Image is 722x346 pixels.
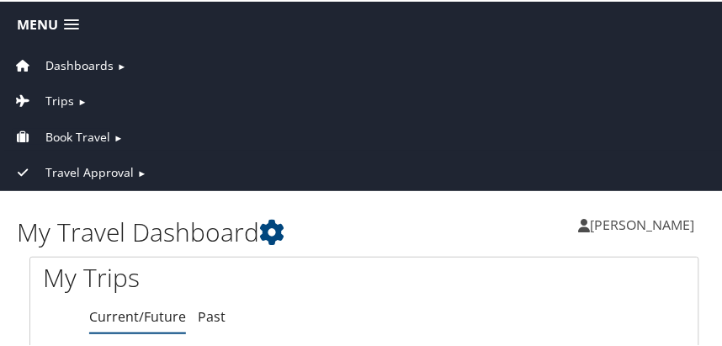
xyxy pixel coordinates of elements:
a: Past [198,306,226,324]
a: Trips [13,91,74,107]
a: Dashboards [13,56,114,72]
a: Book Travel [13,127,110,143]
span: Menu [17,15,58,31]
span: ► [117,58,126,71]
a: Travel Approval [13,162,134,178]
a: [PERSON_NAME] [579,198,712,248]
h1: My Travel Dashboard [17,213,364,248]
h1: My Trips [43,258,352,294]
span: Trips [45,90,74,109]
span: ► [114,130,123,142]
span: ► [137,165,146,178]
span: ► [77,93,87,106]
span: [PERSON_NAME] [591,214,695,232]
a: Menu [8,9,88,37]
a: Current/Future [89,306,186,324]
span: Dashboards [45,55,114,73]
span: Book Travel [45,126,110,145]
span: Travel Approval [45,162,134,180]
